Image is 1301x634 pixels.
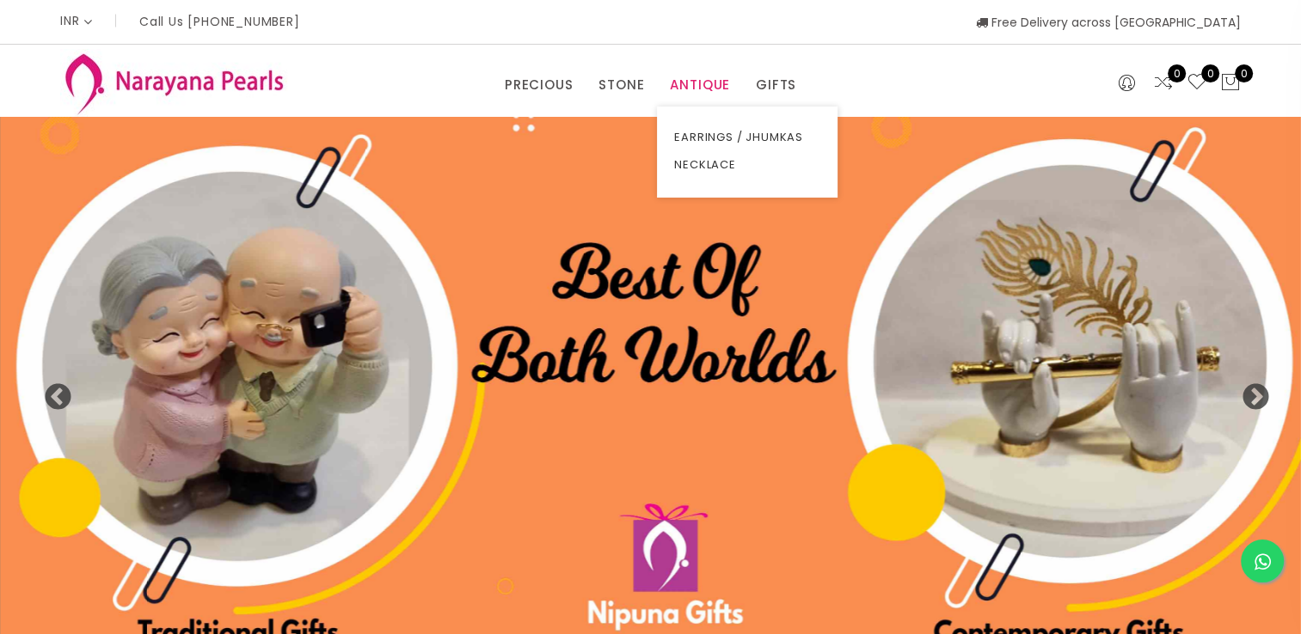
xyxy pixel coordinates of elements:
span: 0 [1168,64,1186,82]
span: Free Delivery across [GEOGRAPHIC_DATA] [976,14,1241,31]
a: EARRINGS / JHUMKAS [674,124,820,151]
a: 0 [1187,72,1207,94]
span: 0 [1201,64,1219,82]
button: 0 [1220,72,1241,94]
a: STONE [598,72,644,98]
a: 0 [1153,72,1174,94]
button: Next [1241,383,1258,400]
a: PRECIOUS [505,72,573,98]
span: 0 [1235,64,1253,82]
p: Call Us [PHONE_NUMBER] [139,15,300,27]
a: ANTIQUE [670,72,730,98]
button: Previous [43,383,60,400]
a: GIFTS [756,72,796,98]
a: NECKLACE [674,151,820,179]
